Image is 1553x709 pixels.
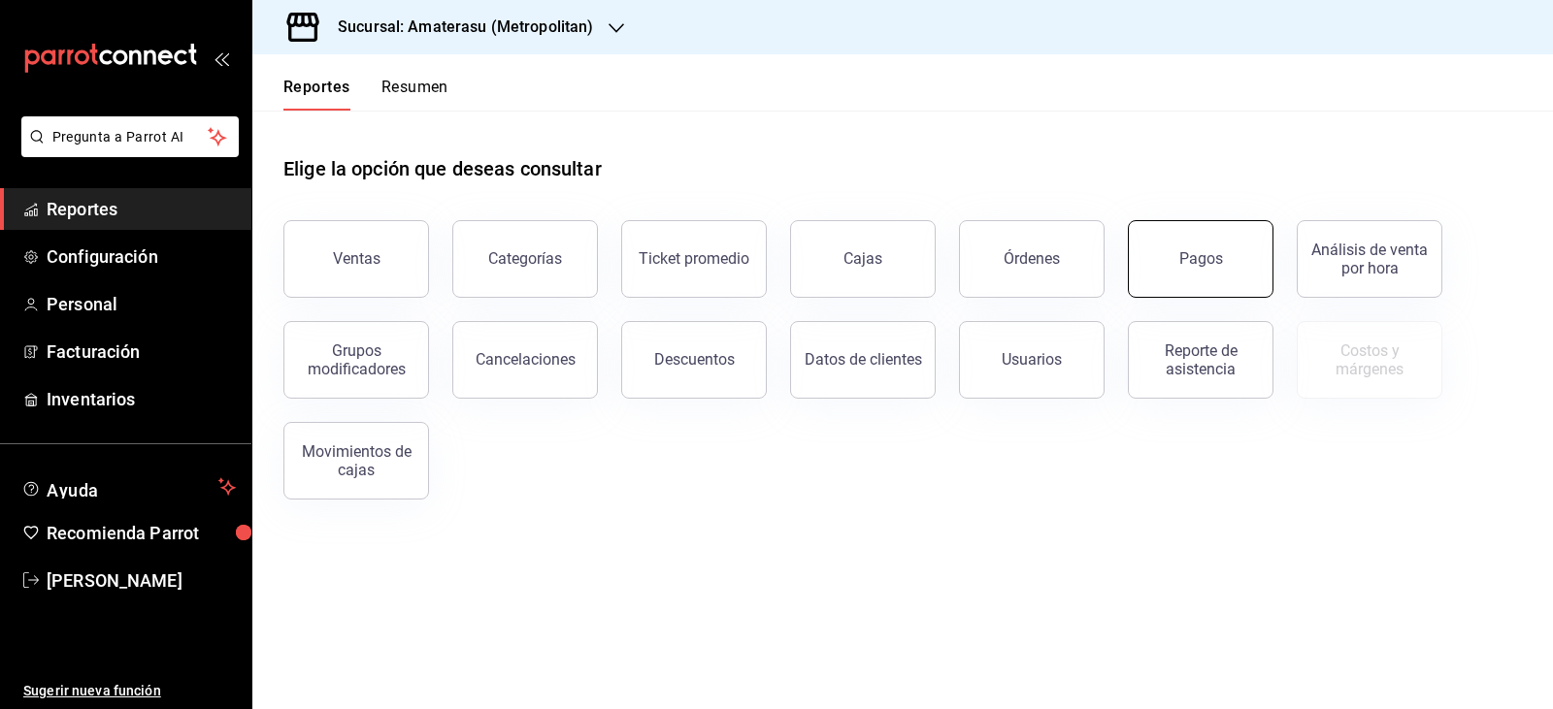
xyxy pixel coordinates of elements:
button: Pregunta a Parrot AI [21,116,239,157]
span: Ayuda [47,475,211,499]
span: Inventarios [47,386,236,412]
div: Usuarios [1002,350,1062,369]
button: Datos de clientes [790,321,936,399]
div: Categorías [488,249,562,268]
div: Costos y márgenes [1309,341,1430,378]
div: Pagos [1179,249,1223,268]
span: Recomienda Parrot [47,520,236,546]
div: Cajas [843,247,883,271]
button: Análisis de venta por hora [1297,220,1442,298]
button: Cancelaciones [452,321,598,399]
span: Facturación [47,338,236,365]
div: Ventas [333,249,380,268]
button: Descuentos [621,321,767,399]
div: Ticket promedio [639,249,749,268]
div: Reporte de asistencia [1140,341,1261,378]
div: navigation tabs [283,78,448,111]
span: Pregunta a Parrot AI [52,127,209,147]
span: Sugerir nueva función [23,681,236,701]
button: Ticket promedio [621,220,767,298]
div: Cancelaciones [476,350,576,369]
h3: Sucursal: Amaterasu (Metropolitan) [322,16,593,39]
button: Usuarios [959,321,1105,399]
button: Pagos [1128,220,1273,298]
h1: Elige la opción que deseas consultar [283,154,602,183]
div: Grupos modificadores [296,341,416,378]
a: Pregunta a Parrot AI [14,141,239,161]
button: Reportes [283,78,350,111]
span: [PERSON_NAME] [47,567,236,594]
button: open_drawer_menu [214,50,229,66]
button: Órdenes [959,220,1105,298]
div: Órdenes [1004,249,1060,268]
a: Cajas [790,220,936,298]
div: Datos de clientes [805,350,922,369]
span: Reportes [47,196,236,222]
button: Contrata inventarios para ver este reporte [1297,321,1442,399]
span: Configuración [47,243,236,270]
button: Grupos modificadores [283,321,429,399]
button: Reporte de asistencia [1128,321,1273,399]
div: Movimientos de cajas [296,442,416,479]
button: Movimientos de cajas [283,422,429,500]
button: Resumen [381,78,448,111]
button: Ventas [283,220,429,298]
span: Personal [47,291,236,317]
button: Categorías [452,220,598,298]
div: Descuentos [654,350,735,369]
div: Análisis de venta por hora [1309,241,1430,277]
